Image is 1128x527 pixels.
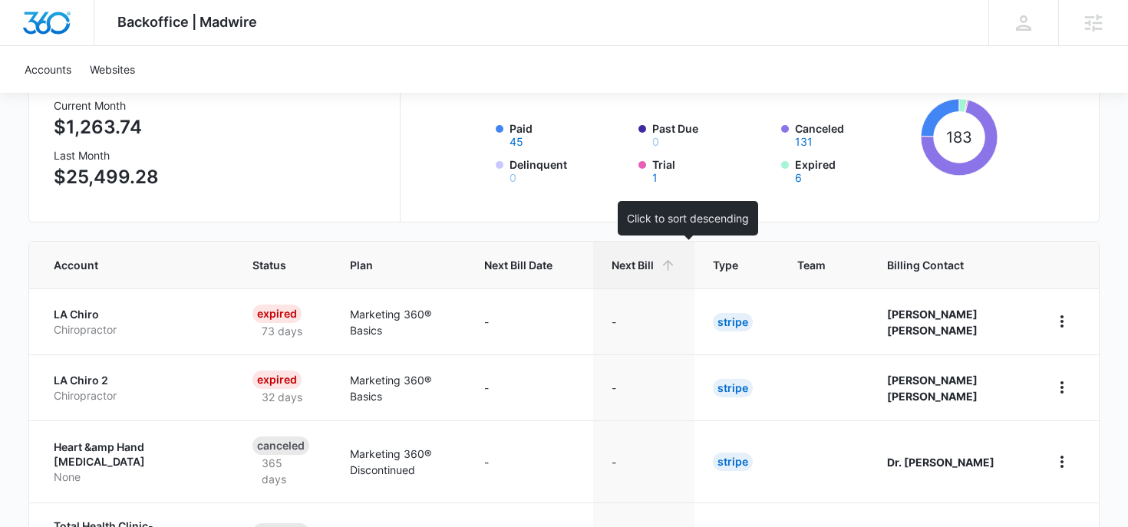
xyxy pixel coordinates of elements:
[252,389,312,405] p: 32 days
[252,305,302,323] div: Expired
[54,97,159,114] h3: Current Month
[795,137,813,147] button: Canceled
[54,147,159,163] h3: Last Month
[652,120,772,147] label: Past Due
[946,128,972,147] tspan: 183
[652,173,658,183] button: Trial
[54,440,216,485] a: Heart &amp Hand [MEDICAL_DATA]None
[887,308,978,337] strong: [PERSON_NAME] [PERSON_NAME]
[252,436,309,455] div: Canceled
[618,201,758,236] div: Click to sort descending
[713,453,753,471] div: Stripe
[713,379,753,397] div: Stripe
[252,371,302,389] div: Expired
[1050,450,1074,474] button: home
[795,156,915,183] label: Expired
[887,257,1013,273] span: Billing Contact
[54,440,216,469] p: Heart &amp Hand [MEDICAL_DATA]
[350,446,447,478] p: Marketing 360® Discontinued
[510,156,629,183] label: Delinquent
[593,420,694,502] td: -
[510,120,629,147] label: Paid
[795,120,915,147] label: Canceled
[612,257,654,273] span: Next Bill
[713,257,738,273] span: Type
[15,46,81,93] a: Accounts
[252,455,313,487] p: 365 days
[350,372,447,404] p: Marketing 360® Basics
[54,469,216,485] p: None
[252,257,291,273] span: Status
[484,257,552,273] span: Next Bill Date
[466,288,593,354] td: -
[887,374,978,403] strong: [PERSON_NAME] [PERSON_NAME]
[887,456,994,469] strong: Dr. [PERSON_NAME]
[117,14,257,30] span: Backoffice | Madwire
[54,373,216,403] a: LA Chiro 2Chiropractor
[54,322,216,338] p: Chiropractor
[1050,375,1074,400] button: home
[54,114,159,141] p: $1,263.74
[797,257,828,273] span: Team
[713,313,753,331] div: Stripe
[81,46,144,93] a: Websites
[510,137,523,147] button: Paid
[350,257,447,273] span: Plan
[466,354,593,420] td: -
[252,323,312,339] p: 73 days
[593,288,694,354] td: -
[795,173,802,183] button: Expired
[652,156,772,183] label: Trial
[1050,309,1074,334] button: home
[54,307,216,322] p: LA Chiro
[466,420,593,502] td: -
[54,257,193,273] span: Account
[54,388,216,403] p: Chiropractor
[593,354,694,420] td: -
[54,307,216,337] a: LA ChiroChiropractor
[54,163,159,191] p: $25,499.28
[350,306,447,338] p: Marketing 360® Basics
[54,373,216,388] p: LA Chiro 2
